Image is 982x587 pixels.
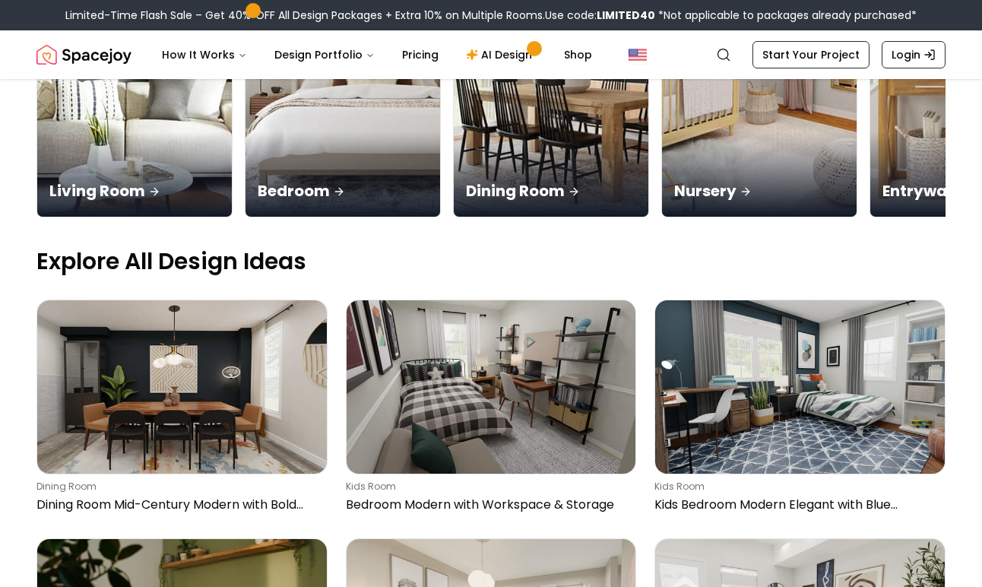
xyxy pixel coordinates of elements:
[752,41,870,68] a: Start Your Project
[629,46,647,64] img: United States
[36,248,946,275] p: Explore All Design Ideas
[65,8,917,23] div: Limited-Time Flash Sale – Get 40% OFF All Design Packages + Extra 10% on Multiple Rooms.
[390,40,451,70] a: Pricing
[49,180,220,201] p: Living Room
[346,481,631,493] p: kids room
[545,8,655,23] span: Use code:
[346,300,637,520] a: Bedroom Modern with Workspace & Storagekids roomBedroom Modern with Workspace & Storage
[654,496,939,514] p: Kids Bedroom Modern Elegant with Blue Accents
[882,41,946,68] a: Login
[36,481,322,493] p: dining room
[36,40,131,70] img: Spacejoy Logo
[36,40,131,70] a: Spacejoy
[347,300,636,474] img: Bedroom Modern with Workspace & Storage
[654,481,939,493] p: kids room
[258,180,428,201] p: Bedroom
[36,496,322,514] p: Dining Room Mid-Century Modern with Bold Accents
[37,300,327,474] img: Dining Room Mid-Century Modern with Bold Accents
[654,300,946,520] a: Kids Bedroom Modern Elegant with Blue Accentskids roomKids Bedroom Modern Elegant with Blue Accents
[150,40,604,70] nav: Main
[150,40,259,70] button: How It Works
[655,300,945,474] img: Kids Bedroom Modern Elegant with Blue Accents
[597,8,655,23] b: LIMITED40
[454,40,549,70] a: AI Design
[655,8,917,23] span: *Not applicable to packages already purchased*
[674,180,844,201] p: Nursery
[36,300,328,520] a: Dining Room Mid-Century Modern with Bold Accentsdining roomDining Room Mid-Century Modern with Bo...
[346,496,631,514] p: Bedroom Modern with Workspace & Storage
[466,180,636,201] p: Dining Room
[262,40,387,70] button: Design Portfolio
[36,30,946,79] nav: Global
[552,40,604,70] a: Shop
